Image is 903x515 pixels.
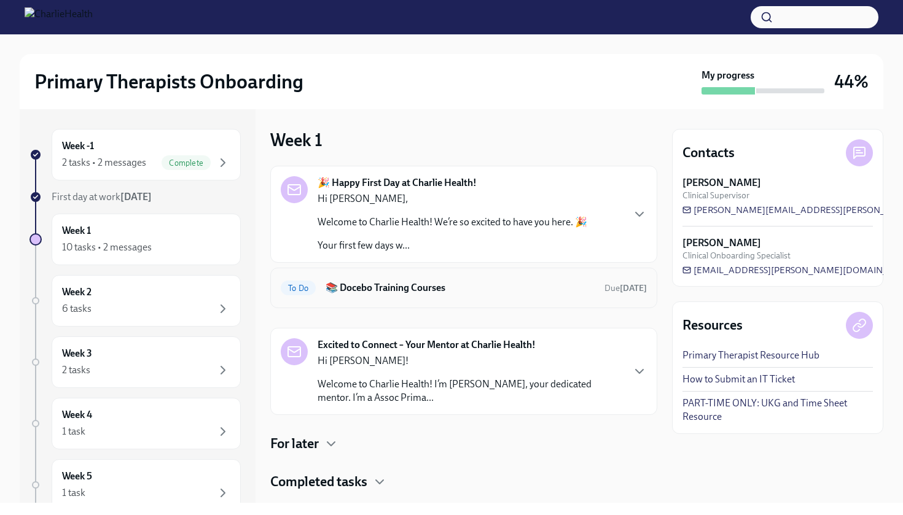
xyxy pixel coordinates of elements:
p: Welcome to Charlie Health! I’m [PERSON_NAME], your dedicated mentor. I’m a Assoc Prima... [318,378,622,405]
div: 2 tasks [62,363,90,377]
span: Due [604,283,647,293]
a: Week 26 tasks [29,275,241,327]
a: How to Submit an IT Ticket [682,373,795,386]
strong: Excited to Connect – Your Mentor at Charlie Health! [318,338,536,352]
h6: 📚 Docebo Training Courses [326,281,595,295]
div: 1 task [62,425,85,438]
h6: Week -1 [62,139,94,153]
div: 6 tasks [62,302,92,316]
a: To Do📚 Docebo Training CoursesDue[DATE] [281,278,647,298]
h6: Week 4 [62,408,92,422]
span: To Do [281,284,316,293]
h6: Week 3 [62,347,92,360]
span: Clinical Supervisor [682,190,749,201]
span: First day at work [52,191,152,203]
h4: Contacts [682,144,735,162]
a: Week 51 task [29,459,241,511]
p: Welcome to Charlie Health! We’re so excited to have you here. 🎉 [318,215,587,229]
strong: [DATE] [620,283,647,293]
h4: Resources [682,316,743,335]
h6: Week 1 [62,224,91,238]
h6: Week 5 [62,470,92,483]
strong: [PERSON_NAME] [682,236,761,250]
span: Complete [162,158,211,168]
span: August 26th, 2025 09:00 [604,282,647,294]
h4: Completed tasks [270,473,367,491]
p: Your first few days w... [318,239,587,252]
p: Hi [PERSON_NAME], [318,192,587,206]
p: Hi [PERSON_NAME]! [318,354,622,368]
div: 1 task [62,486,85,500]
a: Week 41 task [29,398,241,449]
a: Primary Therapist Resource Hub [682,349,819,362]
h4: For later [270,435,319,453]
h3: Week 1 [270,129,322,151]
a: Week 110 tasks • 2 messages [29,214,241,265]
span: Clinical Onboarding Specialist [682,250,791,261]
a: Week -12 tasks • 2 messagesComplete [29,129,241,180]
a: First day at work[DATE] [29,190,241,204]
strong: [DATE] [120,191,152,203]
h3: 44% [834,71,869,93]
h6: Week 2 [62,285,92,299]
div: For later [270,435,657,453]
div: 2 tasks • 2 messages [62,156,146,169]
img: CharlieHealth [25,7,93,27]
div: Completed tasks [270,473,657,491]
strong: 🎉 Happy First Day at Charlie Health! [318,176,477,190]
a: PART-TIME ONLY: UKG and Time Sheet Resource [682,397,873,424]
a: Week 32 tasks [29,336,241,388]
div: 10 tasks • 2 messages [62,241,152,254]
h2: Primary Therapists Onboarding [34,69,303,94]
strong: [PERSON_NAME] [682,176,761,190]
strong: My progress [702,69,754,82]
